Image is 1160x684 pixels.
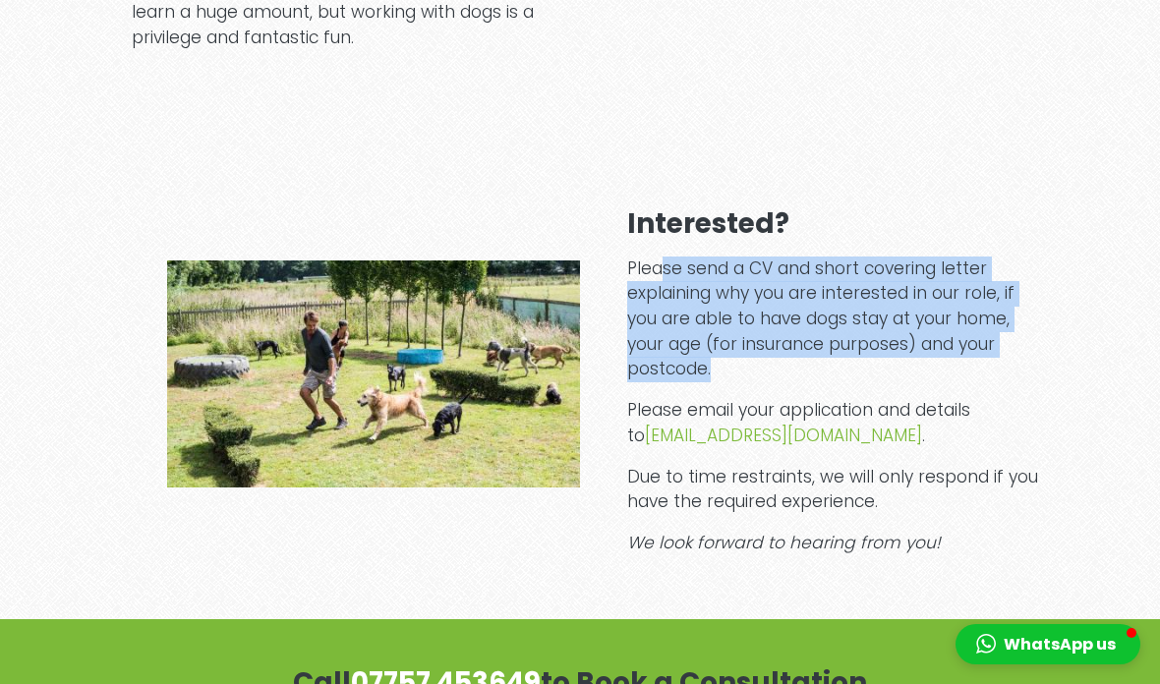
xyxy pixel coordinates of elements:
[627,465,1040,515] p: Due to time restraints, we will only respond if you have the required experience.
[956,624,1140,664] button: WhatsApp us
[627,256,1040,383] p: Please send a CV and short covering letter explaining why you are interested in our role, if you ...
[627,207,1040,240] h3: Interested?
[167,260,580,487] img: Why Us
[627,531,941,554] em: We look forward to hearing from you!
[645,424,922,447] a: [EMAIL_ADDRESS][DOMAIN_NAME]
[627,398,1040,448] p: Please email your application and details to .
